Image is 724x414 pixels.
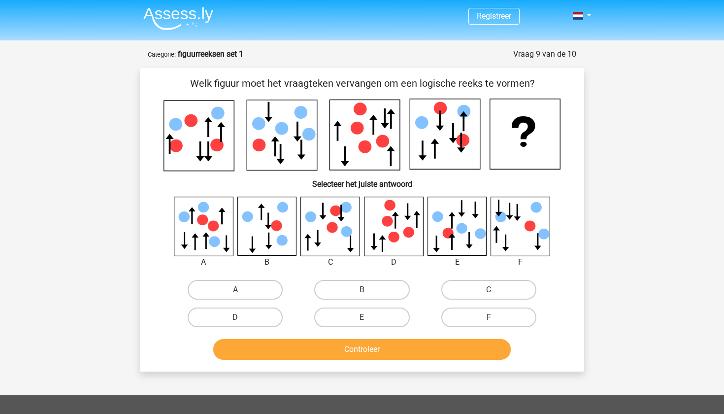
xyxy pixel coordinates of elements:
label: B [314,280,409,300]
label: A [188,280,283,300]
small: Categorie: [148,51,176,58]
div: F [483,256,558,268]
a: Registreer [477,11,511,21]
label: F [441,308,536,327]
div: Vraag 9 van de 10 [513,48,576,60]
div: C [293,256,367,268]
div: A [166,256,241,268]
strong: figuurreeksen set 1 [178,49,243,59]
label: C [441,280,536,300]
div: D [357,256,431,268]
label: E [314,308,409,327]
img: Assessly [143,7,213,30]
div: B [230,256,304,268]
button: Controleer [213,339,511,360]
p: Welk figuur moet het vraagteken vervangen om een logische reeks te vormen? [156,76,568,91]
label: D [188,308,283,327]
div: E [420,256,494,268]
h6: Selecteer het juiste antwoord [156,172,568,189]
